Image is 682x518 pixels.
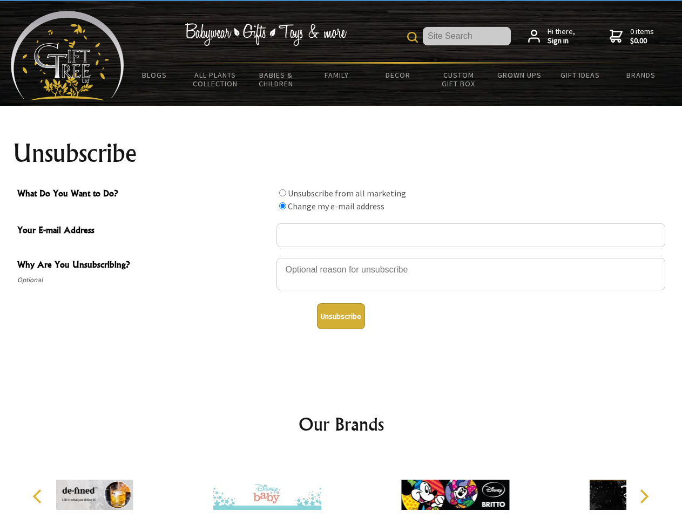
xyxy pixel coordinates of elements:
strong: Sign in [548,36,575,46]
button: Next [632,485,656,508]
img: Babyware - Gifts - Toys and more... [11,11,124,100]
a: Hi there,Sign in [528,27,575,46]
input: What Do You Want to Do? [279,202,286,209]
input: Your E-mail Address [276,223,665,247]
a: BLOGS [124,64,185,86]
span: 0 items [630,26,654,46]
a: Babies & Children [246,64,307,95]
input: What Do You Want to Do? [279,189,286,196]
a: Family [307,64,368,86]
span: Hi there, [548,27,575,46]
img: Babywear - Gifts - Toys & more [185,23,347,46]
textarea: Why Are You Unsubscribing? [276,258,665,290]
a: Decor [367,64,428,86]
a: Custom Gift Box [428,64,489,95]
a: All Plants Collection [185,64,246,95]
a: 0 items$0.00 [610,27,654,46]
span: Why Are You Unsubscribing? [17,258,271,274]
input: Site Search [423,27,511,45]
h1: Unsubscribe [13,140,670,166]
span: Your E-mail Address [17,223,271,239]
a: Grown Ups [489,64,550,86]
button: Previous [27,485,51,508]
strong: $0.00 [630,36,654,46]
h2: Our Brands [22,411,661,437]
a: Gift Ideas [550,64,611,86]
span: What Do You Want to Do? [17,187,271,202]
a: Brands [611,64,672,86]
span: Optional [17,274,271,287]
button: Unsubscribe [317,303,365,329]
img: product search [407,32,418,43]
label: Change my e-mail address [288,201,384,212]
label: Unsubscribe from all marketing [288,188,406,199]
